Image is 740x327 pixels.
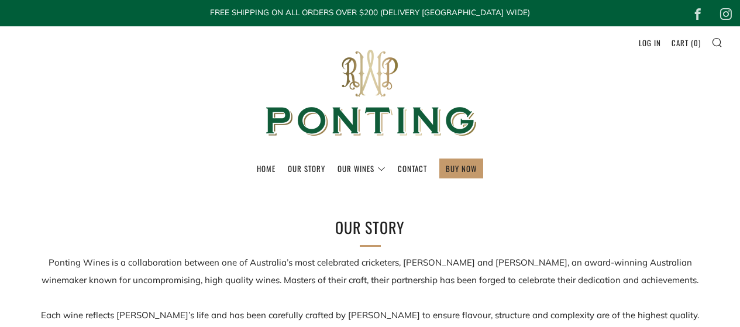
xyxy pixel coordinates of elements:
[639,33,661,52] a: Log in
[446,159,477,178] a: BUY NOW
[253,28,487,159] img: Ponting Wines
[177,215,563,240] h2: Our Story
[288,159,325,178] a: Our Story
[398,159,427,178] a: Contact
[694,37,698,49] span: 0
[338,159,386,178] a: Our Wines
[672,33,701,52] a: Cart (0)
[257,159,276,178] a: Home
